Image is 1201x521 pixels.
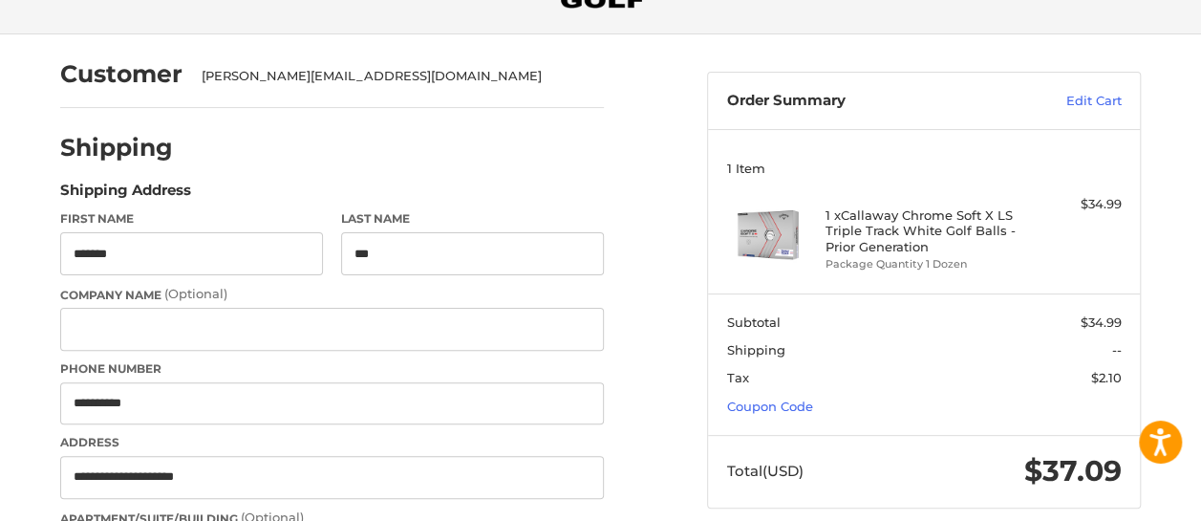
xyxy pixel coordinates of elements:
div: [PERSON_NAME][EMAIL_ADDRESS][DOMAIN_NAME] [202,67,586,86]
label: Last Name [341,210,604,228]
h4: 1 x Callaway Chrome Soft X LS Triple Track White Golf Balls - Prior Generation [826,207,1019,254]
div: $34.99 [1022,195,1121,214]
h2: Customer [60,59,182,89]
span: Subtotal [727,315,781,330]
span: Shipping [727,342,785,358]
span: Tax [727,370,749,385]
span: $2.10 [1091,370,1122,385]
label: First Name [60,210,323,228]
span: $34.99 [1081,315,1122,330]
a: Edit Cart [996,92,1122,111]
small: (Optional) [164,286,227,301]
legend: Shipping Address [60,180,191,210]
h2: Shipping [60,133,173,163]
h3: Order Summary [727,92,996,111]
a: Coupon Code [727,399,813,414]
li: Package Quantity 1 Dozen [826,256,1019,272]
label: Address [60,434,604,451]
span: -- [1112,342,1122,358]
label: Phone Number [60,360,604,378]
h3: 1 Item [727,161,1122,176]
label: Company Name [60,285,604,304]
span: $37.09 [1024,453,1122,488]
